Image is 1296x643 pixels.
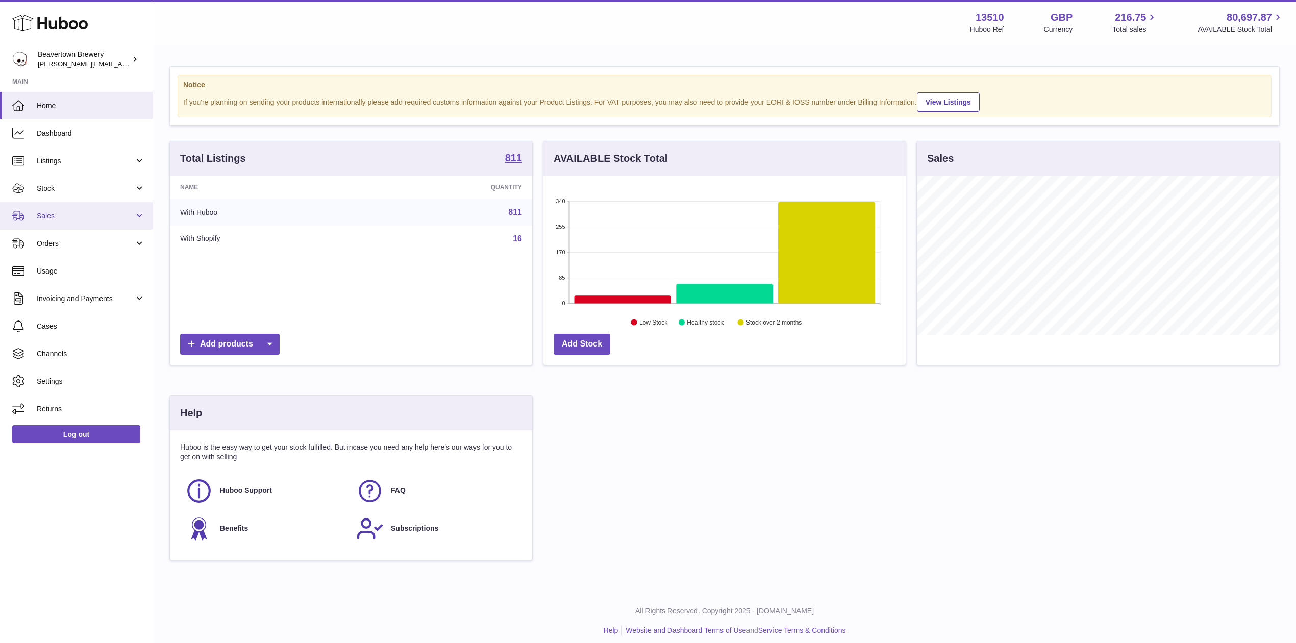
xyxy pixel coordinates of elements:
p: Huboo is the easy way to get your stock fulfilled. But incase you need any help here's our ways f... [180,442,522,462]
span: Dashboard [37,129,145,138]
div: Beavertown Brewery [38,50,130,69]
span: [PERSON_NAME][EMAIL_ADDRESS][PERSON_NAME][DOMAIN_NAME] [38,60,259,68]
text: 255 [556,224,565,230]
a: FAQ [356,477,517,505]
span: Returns [37,404,145,414]
td: With Huboo [170,199,365,226]
span: FAQ [391,486,406,496]
a: Huboo Support [185,477,346,505]
li: and [622,626,845,635]
a: 80,697.87 AVAILABLE Stock Total [1198,11,1284,34]
a: Add products [180,334,280,355]
div: Currency [1044,24,1073,34]
th: Name [170,176,365,199]
a: 811 [505,153,522,165]
img: Matthew.McCormack@beavertownbrewery.co.uk [12,52,28,67]
strong: GBP [1051,11,1073,24]
text: 340 [556,198,565,204]
a: 16 [513,234,522,243]
span: Listings [37,156,134,166]
a: Add Stock [554,334,610,355]
strong: 13510 [976,11,1004,24]
text: Healthy stock [687,319,724,326]
span: Invoicing and Payments [37,294,134,304]
span: 216.75 [1115,11,1146,24]
span: Cases [37,321,145,331]
a: Service Terms & Conditions [758,626,846,634]
span: Home [37,101,145,111]
span: 80,697.87 [1227,11,1272,24]
a: Help [604,626,618,634]
strong: 811 [505,153,522,163]
text: 170 [556,249,565,255]
span: Total sales [1112,24,1158,34]
text: 0 [562,300,565,306]
span: Usage [37,266,145,276]
a: Log out [12,425,140,443]
div: Huboo Ref [970,24,1004,34]
a: Benefits [185,515,346,542]
a: View Listings [917,92,980,112]
span: AVAILABLE Stock Total [1198,24,1284,34]
span: Channels [37,349,145,359]
h3: Help [180,406,202,420]
span: Sales [37,211,134,221]
span: Subscriptions [391,524,438,533]
text: Low Stock [639,319,668,326]
span: Benefits [220,524,248,533]
a: Website and Dashboard Terms of Use [626,626,746,634]
a: Subscriptions [356,515,517,542]
span: Huboo Support [220,486,272,496]
p: All Rights Reserved. Copyright 2025 - [DOMAIN_NAME] [161,606,1288,616]
h3: AVAILABLE Stock Total [554,152,667,165]
td: With Shopify [170,226,365,252]
text: Stock over 2 months [746,319,802,326]
h3: Sales [927,152,954,165]
span: Settings [37,377,145,386]
a: 811 [508,208,522,216]
span: Orders [37,239,134,249]
a: 216.75 Total sales [1112,11,1158,34]
h3: Total Listings [180,152,246,165]
th: Quantity [365,176,532,199]
div: If you're planning on sending your products internationally please add required customs informati... [183,91,1266,112]
span: Stock [37,184,134,193]
strong: Notice [183,80,1266,90]
text: 85 [559,275,565,281]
